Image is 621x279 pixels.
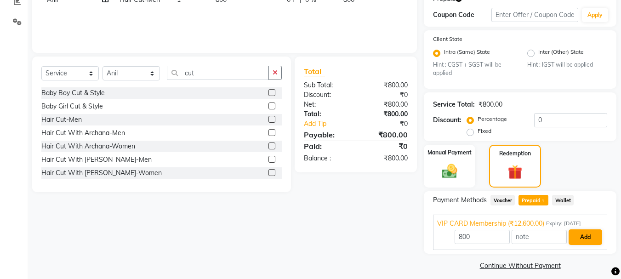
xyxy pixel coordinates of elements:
[297,90,356,100] div: Discount:
[478,127,491,135] label: Fixed
[297,109,356,119] div: Total:
[552,195,574,205] span: Wallet
[356,141,415,152] div: ₹0
[41,128,125,138] div: Hair Cut With Archana-Men
[297,154,356,163] div: Balance :
[582,8,608,22] button: Apply
[41,102,103,111] div: Baby Girl Cut & Style
[490,195,515,205] span: Voucher
[437,219,544,228] span: VIP CARD Membership (₹12,600.00)
[297,80,356,90] div: Sub Total:
[41,155,152,165] div: Hair Cut With [PERSON_NAME]-Men
[433,35,462,43] label: Client State
[538,48,584,59] label: Inter (Other) State
[478,115,507,123] label: Percentage
[356,100,415,109] div: ₹800.00
[546,220,581,228] span: Expiry: [DATE]
[503,163,527,181] img: _gift.svg
[518,195,548,205] span: Prepaid
[356,109,415,119] div: ₹800.00
[41,88,105,98] div: Baby Boy Cut & Style
[297,119,365,129] a: Add Tip
[366,119,415,129] div: ₹0
[433,61,513,78] small: Hint : CGST + SGST will be applied
[433,100,475,109] div: Service Total:
[541,199,546,204] span: 1
[499,149,531,158] label: Redemption
[437,162,462,180] img: _cash.svg
[356,129,415,140] div: ₹800.00
[479,100,502,109] div: ₹800.00
[297,129,356,140] div: Payable:
[356,154,415,163] div: ₹800.00
[356,80,415,90] div: ₹800.00
[433,195,487,205] span: Payment Methods
[433,115,461,125] div: Discount:
[427,148,472,157] label: Manual Payment
[304,67,325,76] span: Total
[444,48,490,59] label: Intra (Same) State
[41,168,162,178] div: Hair Cut With [PERSON_NAME]-Women
[41,142,135,151] div: Hair Cut With Archana-Women
[41,115,82,125] div: Hair Cut-Men
[426,261,615,271] a: Continue Without Payment
[167,66,269,80] input: Search or Scan
[491,8,578,22] input: Enter Offer / Coupon Code
[569,229,602,245] button: Add
[297,141,356,152] div: Paid:
[455,230,510,244] input: Amount
[527,61,607,69] small: Hint : IGST will be applied
[512,230,567,244] input: note
[356,90,415,100] div: ₹0
[297,100,356,109] div: Net:
[433,10,491,20] div: Coupon Code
